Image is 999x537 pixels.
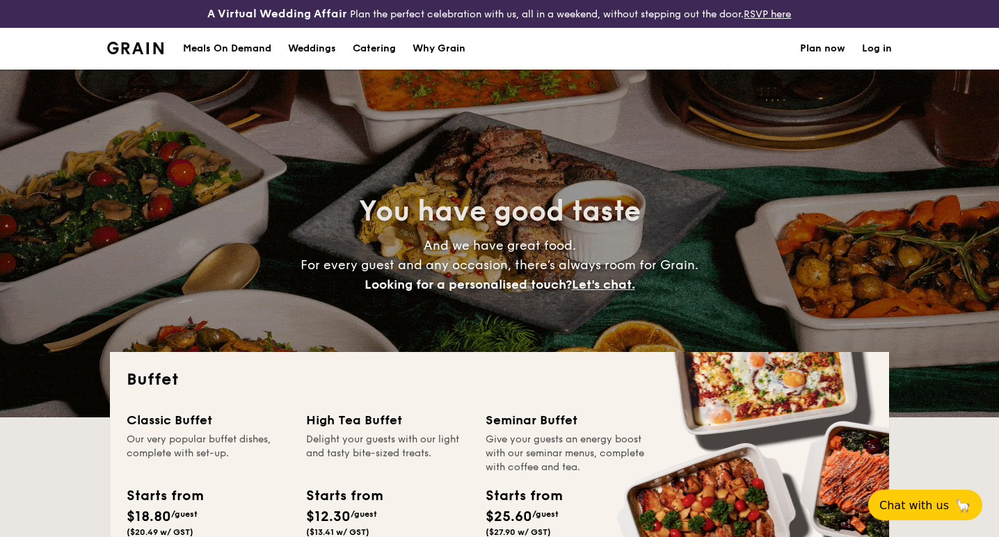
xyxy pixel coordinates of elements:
[486,508,532,525] span: $25.60
[862,28,892,70] a: Log in
[306,486,382,506] div: Starts from
[171,509,198,519] span: /guest
[306,433,469,474] div: Delight your guests with our light and tasty bite-sized treats.
[127,527,193,537] span: ($20.49 w/ GST)
[879,499,949,512] span: Chat with us
[207,6,347,22] h4: A Virtual Wedding Affair
[127,410,289,430] div: Classic Buffet
[954,497,971,513] span: 🦙
[107,42,163,54] img: Grain
[486,410,648,430] div: Seminar Buffet
[572,277,635,292] span: Let's chat.
[175,28,280,70] a: Meals On Demand
[306,527,369,537] span: ($13.41 w/ GST)
[413,28,465,70] div: Why Grain
[280,28,344,70] a: Weddings
[306,508,351,525] span: $12.30
[744,8,791,20] a: RSVP here
[486,433,648,474] div: Give your guests an energy boost with our seminar menus, complete with coffee and tea.
[166,6,832,22] div: Plan the perfect celebration with us, all in a weekend, without stepping out the door.
[486,527,551,537] span: ($27.90 w/ GST)
[800,28,845,70] a: Plan now
[306,410,469,430] div: High Tea Buffet
[183,28,271,70] div: Meals On Demand
[404,28,474,70] a: Why Grain
[486,486,561,506] div: Starts from
[532,509,559,519] span: /guest
[365,277,572,292] span: Looking for a personalised touch?
[353,28,396,70] h1: Catering
[868,490,982,520] button: Chat with us🦙
[288,28,336,70] div: Weddings
[127,433,289,474] div: Our very popular buffet dishes, complete with set-up.
[351,509,377,519] span: /guest
[127,486,202,506] div: Starts from
[359,195,641,228] span: You have good taste
[127,369,872,391] h2: Buffet
[107,42,163,54] a: Logotype
[301,238,698,292] span: And we have great food. For every guest and any occasion, there’s always room for Grain.
[127,508,171,525] span: $18.80
[344,28,404,70] a: Catering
